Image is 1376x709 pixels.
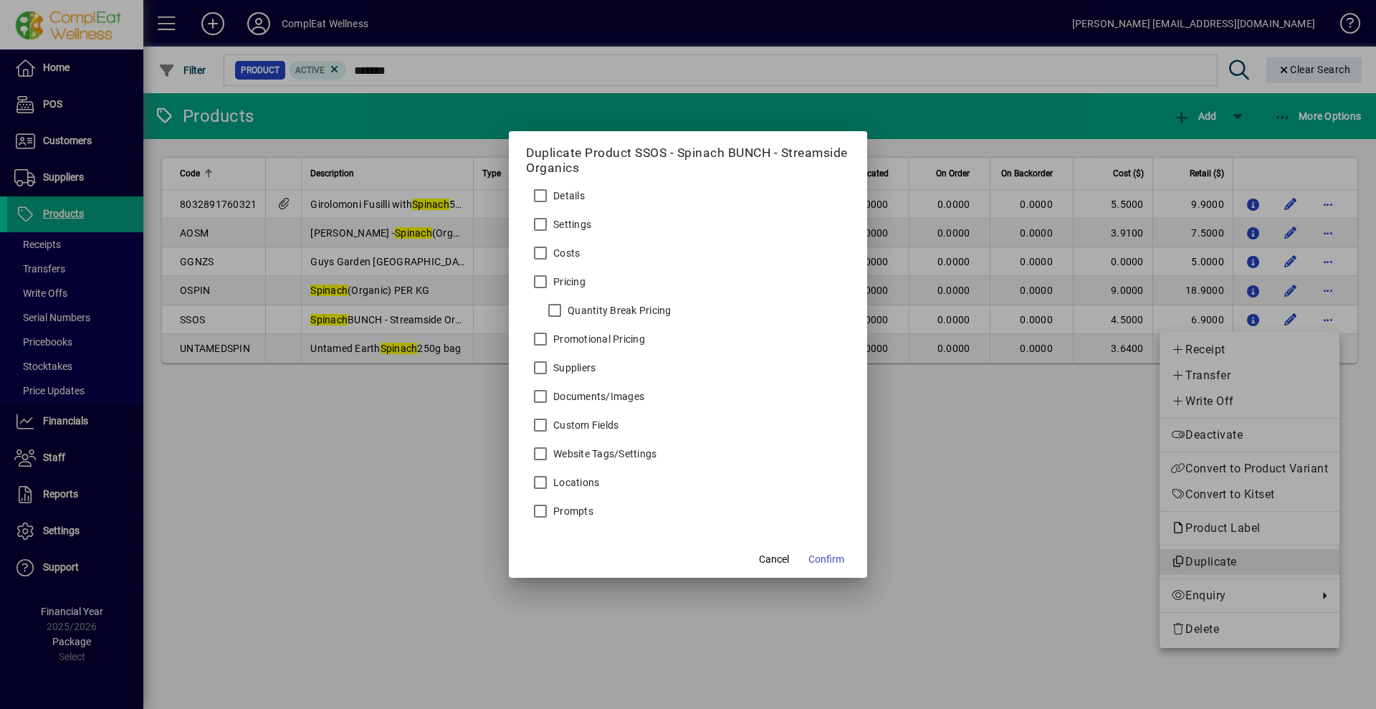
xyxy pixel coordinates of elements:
[550,389,644,404] label: Documents/Images
[550,361,596,375] label: Suppliers
[759,552,789,567] span: Cancel
[550,275,586,289] label: Pricing
[550,332,645,346] label: Promotional Pricing
[808,552,844,567] span: Confirm
[550,418,618,432] label: Custom Fields
[550,447,656,461] label: Website Tags/Settings
[550,189,585,203] label: Details
[751,546,797,572] button: Cancel
[550,217,591,232] label: Settings
[565,303,672,318] label: Quantity Break Pricing
[550,504,593,518] label: Prompts
[526,146,850,176] h5: Duplicate Product SSOS - Spinach BUNCH - Streamside Organics
[550,475,599,490] label: Locations
[550,246,580,260] label: Costs
[803,546,850,572] button: Confirm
